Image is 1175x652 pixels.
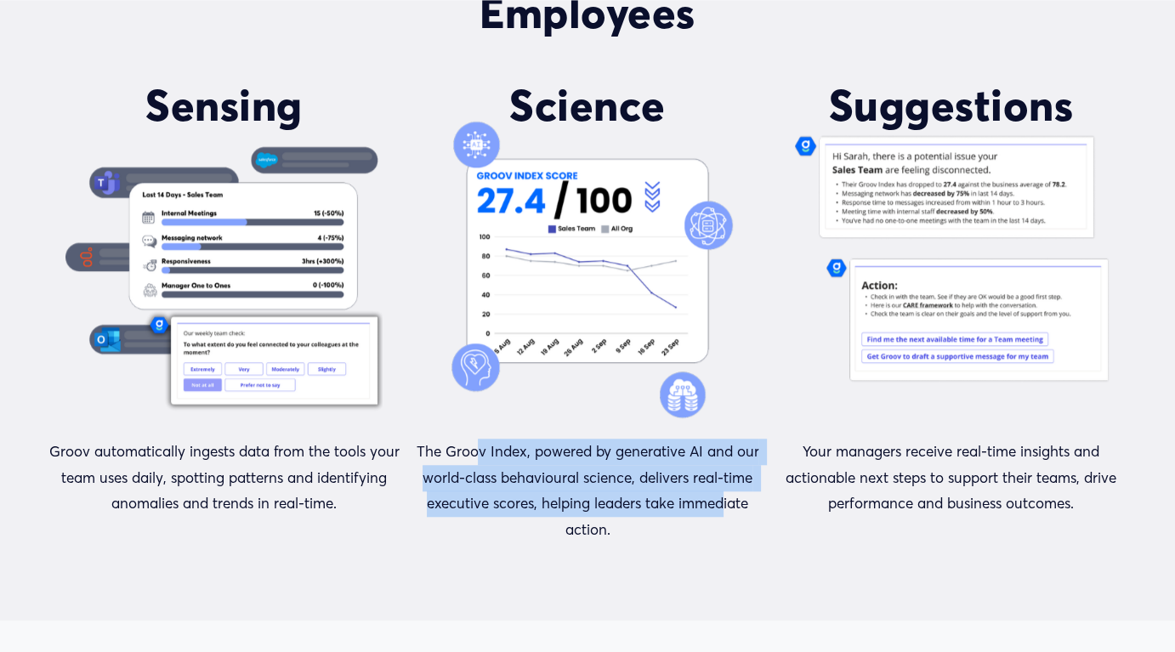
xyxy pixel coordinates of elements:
h2: Suggestions [820,80,1083,131]
h2: Science [456,80,719,131]
h2: Sensing [93,80,356,131]
p: Your managers receive real-time insights and actionable next steps to support their teams, drive ... [774,439,1128,517]
p: The Groov Index, powered by generative AI and our world-class behavioural science, delivers real-... [411,439,765,542]
p: Groov automatically ingests data from the tools your team uses daily, spotting patterns and ident... [47,439,400,517]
